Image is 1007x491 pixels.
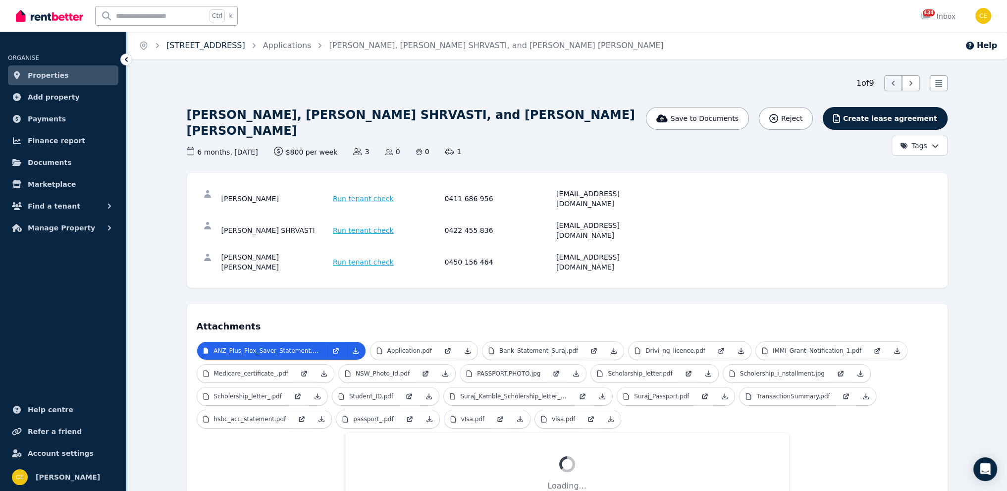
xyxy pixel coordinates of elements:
[445,189,554,209] div: 0411 686 956
[591,365,678,382] a: Scholarship_letter.pdf
[28,91,80,103] span: Add property
[353,415,393,423] p: passport_.pdf
[975,8,991,24] img: Caroline Evans
[836,387,856,405] a: Open in new Tab
[556,220,665,240] div: [EMAIL_ADDRESS][DOMAIN_NAME]
[856,77,874,89] span: 1 of 9
[552,415,575,423] p: visa.pdf
[482,342,584,360] a: Bank_Statement_Suraj.pdf
[221,189,330,209] div: [PERSON_NAME]
[892,136,948,156] button: Tags
[715,387,735,405] a: Download Attachment
[823,107,947,130] button: Create lease agreement
[617,387,695,405] a: Suraj_Passport.pdf
[385,147,400,157] span: 0
[850,365,870,382] a: Download Attachment
[28,69,69,81] span: Properties
[387,347,432,355] p: Application.pdf
[8,174,118,194] a: Marketplace
[740,370,825,378] p: Scholership_i_nstallment.jpg
[8,443,118,463] a: Account settings
[679,365,698,382] a: Open in new Tab
[333,257,394,267] span: Run tenant check
[8,131,118,151] a: Finance report
[314,365,334,382] a: Download Attachment
[546,365,566,382] a: Open in new Tab
[28,404,73,416] span: Help centre
[336,410,399,428] a: passport_.pdf
[773,347,861,355] p: IMMI_Grant_Notification_1.pdf
[28,178,76,190] span: Marketplace
[263,41,312,50] a: Applications
[197,314,938,333] h4: Attachments
[900,141,927,151] span: Tags
[8,109,118,129] a: Payments
[556,189,665,209] div: [EMAIL_ADDRESS][DOMAIN_NAME]
[867,342,887,360] a: Open in new Tab
[400,410,420,428] a: Open in new Tab
[197,410,292,428] a: hsbc_acc_statement.pdf
[308,387,327,405] a: Download Attachment
[698,365,718,382] a: Download Attachment
[28,200,80,212] span: Find a tenant
[166,41,245,50] a: [STREET_ADDRESS]
[438,342,458,360] a: Open in new Tab
[856,387,876,405] a: Download Attachment
[458,342,477,360] a: Download Attachment
[608,370,672,378] p: Scholarship_letter.pdf
[12,469,28,485] img: Caroline Evans
[973,457,997,481] div: Open Intercom Messenger
[671,113,739,123] span: Save to Documents
[127,32,676,59] nav: Breadcrumb
[353,147,369,157] span: 3
[756,342,867,360] a: IMMI_Grant_Notification_1.pdf
[210,9,225,22] span: Ctrl
[356,370,410,378] p: NSW_Photo_Id.pdf
[329,41,663,50] a: [PERSON_NAME], [PERSON_NAME] SHRVASTI, and [PERSON_NAME] [PERSON_NAME]
[333,225,394,235] span: Run tenant check
[416,147,429,157] span: 0
[339,365,416,382] a: NSW_Photo_Id.pdf
[573,387,592,405] a: Open in new Tab
[214,370,289,378] p: Medicare_certificate_.pdf
[604,342,624,360] a: Download Attachment
[8,400,118,420] a: Help centre
[28,113,66,125] span: Payments
[8,153,118,172] a: Documents
[16,8,83,23] img: RentBetter
[349,392,393,400] p: Student_ID.pdf
[843,113,937,123] span: Create lease agreement
[36,471,100,483] span: [PERSON_NAME]
[510,410,530,428] a: Download Attachment
[8,422,118,441] a: Refer a friend
[695,387,715,405] a: Open in new Tab
[460,392,567,400] p: Suraj_Kamble_Scholership_letter_.pdf
[584,342,604,360] a: Open in new Tab
[346,342,366,360] a: Download Attachment
[629,342,711,360] a: Drivi_ng_licence.pdf
[28,447,94,459] span: Account settings
[556,252,665,272] div: [EMAIL_ADDRESS][DOMAIN_NAME]
[477,370,540,378] p: PASSPORT.PHOTO.jpg
[229,12,232,20] span: k
[645,347,705,355] p: Drivi_ng_licence.pdf
[445,252,554,272] div: 0450 156 464
[197,342,326,360] a: ANZ_Plus_Flex_Saver_Statement.pdf
[288,387,308,405] a: Open in new Tab
[419,387,439,405] a: Download Attachment
[445,220,554,240] div: 0422 455 836
[187,147,258,157] span: 6 months , [DATE]
[535,410,581,428] a: visa.pdf
[221,252,330,272] div: [PERSON_NAME] [PERSON_NAME]
[781,113,802,123] span: Reject
[332,387,399,405] a: Student_ID.pdf
[28,426,82,437] span: Refer a friend
[831,365,850,382] a: Open in new Tab
[213,347,319,355] p: ANZ_Plus_Flex_Saver_Statement.pdf
[646,107,749,130] button: Save to Documents
[887,342,907,360] a: Download Attachment
[420,410,439,428] a: Download Attachment
[740,387,836,405] a: TransactionSummary.pdf
[274,147,338,157] span: $800 per week
[399,387,419,405] a: Open in new Tab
